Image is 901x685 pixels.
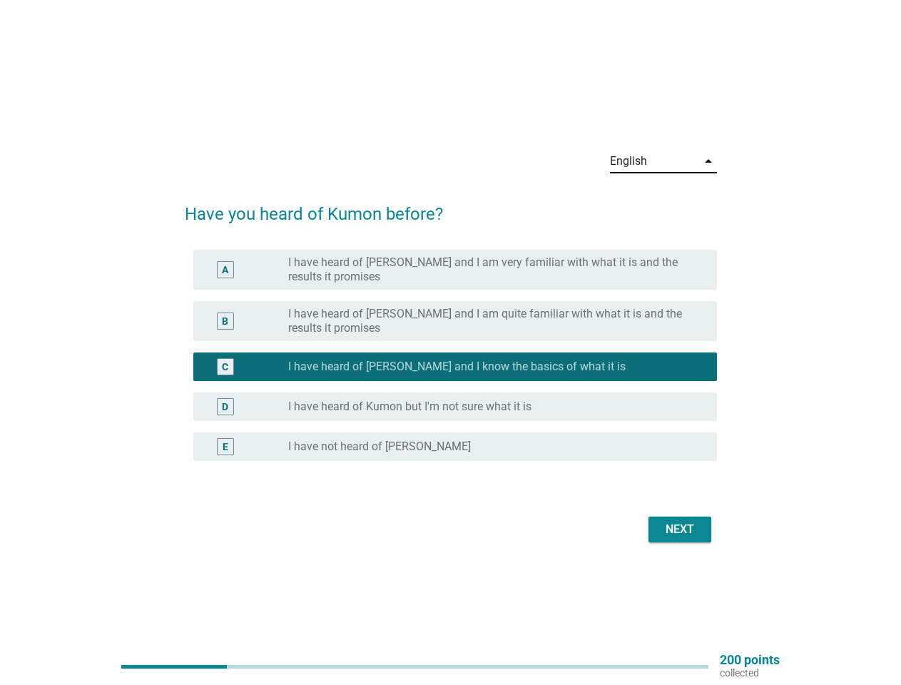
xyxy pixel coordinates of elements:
[720,666,780,679] p: collected
[610,155,647,168] div: English
[288,255,694,284] label: I have heard of [PERSON_NAME] and I am very familiar with what it is and the results it promises
[222,263,228,278] div: A
[288,400,531,414] label: I have heard of Kumon but I'm not sure what it is
[648,517,711,542] button: Next
[288,440,471,454] label: I have not heard of [PERSON_NAME]
[700,153,717,170] i: arrow_drop_down
[222,360,228,375] div: C
[660,521,700,538] div: Next
[288,307,694,335] label: I have heard of [PERSON_NAME] and I am quite familiar with what it is and the results it promises
[720,654,780,666] p: 200 points
[222,400,228,415] div: D
[288,360,626,374] label: I have heard of [PERSON_NAME] and I know the basics of what it is
[222,314,228,329] div: B
[223,440,228,455] div: E
[185,187,717,227] h2: Have you heard of Kumon before?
